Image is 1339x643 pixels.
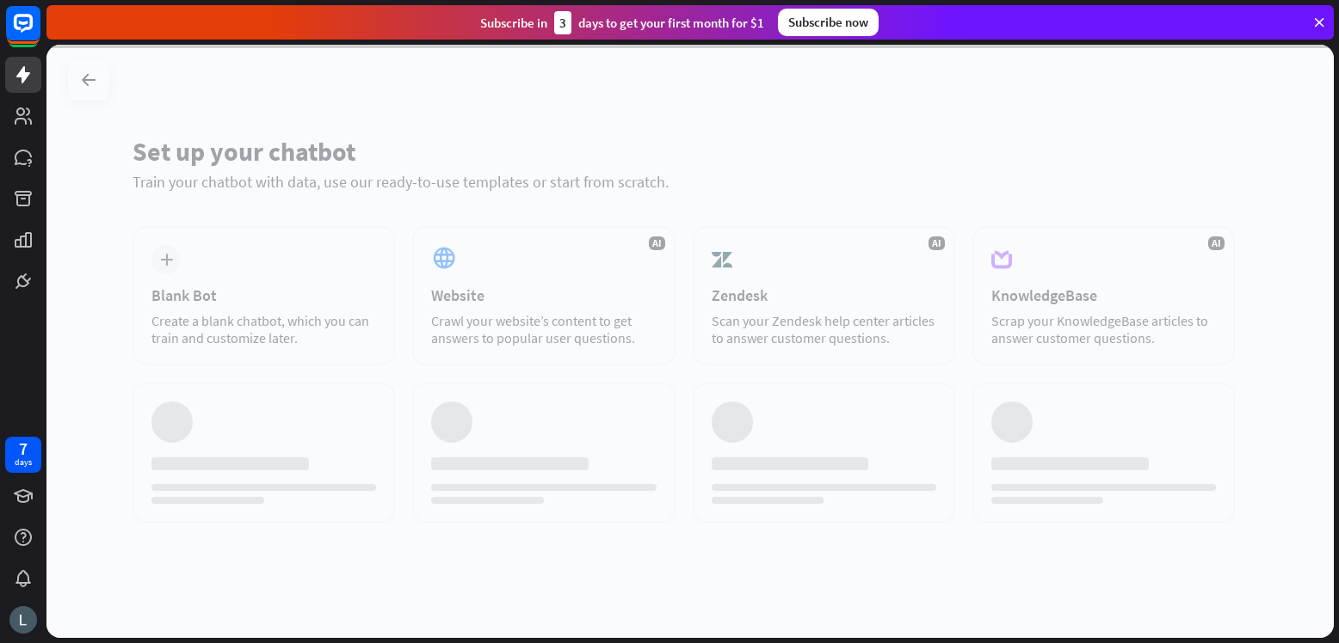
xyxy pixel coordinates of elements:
div: 3 [554,11,571,34]
div: Subscribe in days to get your first month for $1 [480,11,764,34]
div: Subscribe now [778,9,879,36]
div: 7 [19,441,28,456]
div: days [15,456,32,468]
a: 7 days [5,437,41,473]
